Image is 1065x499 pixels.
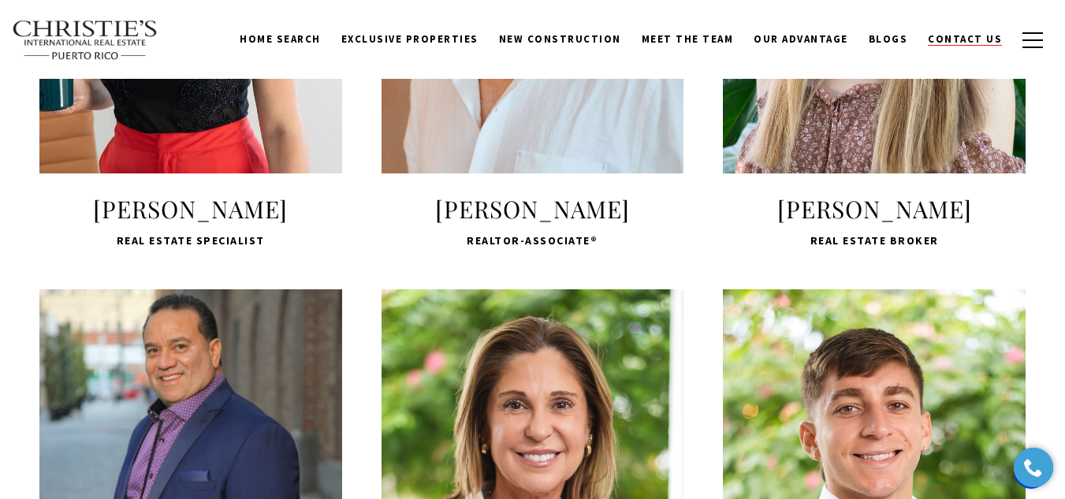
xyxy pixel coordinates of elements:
[723,231,1026,250] span: Real Estate Broker
[743,24,858,54] a: Our Advantage
[229,24,331,54] a: Home Search
[1012,17,1053,63] button: button
[858,24,918,54] a: Blogs
[382,193,684,225] span: [PERSON_NAME]
[754,32,848,46] span: Our Advantage
[331,24,489,54] a: Exclusive Properties
[489,24,631,54] a: New Construction
[723,193,1026,225] span: [PERSON_NAME]
[382,231,684,250] span: Realtor-Associate®
[12,20,158,61] img: Christie's International Real Estate text transparent background
[499,32,621,46] span: New Construction
[341,32,479,46] span: Exclusive Properties
[631,24,744,54] a: Meet the Team
[39,231,342,250] span: Real Estate Specialist
[869,32,908,46] span: Blogs
[39,193,342,225] span: [PERSON_NAME]
[928,32,1002,46] span: Contact Us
